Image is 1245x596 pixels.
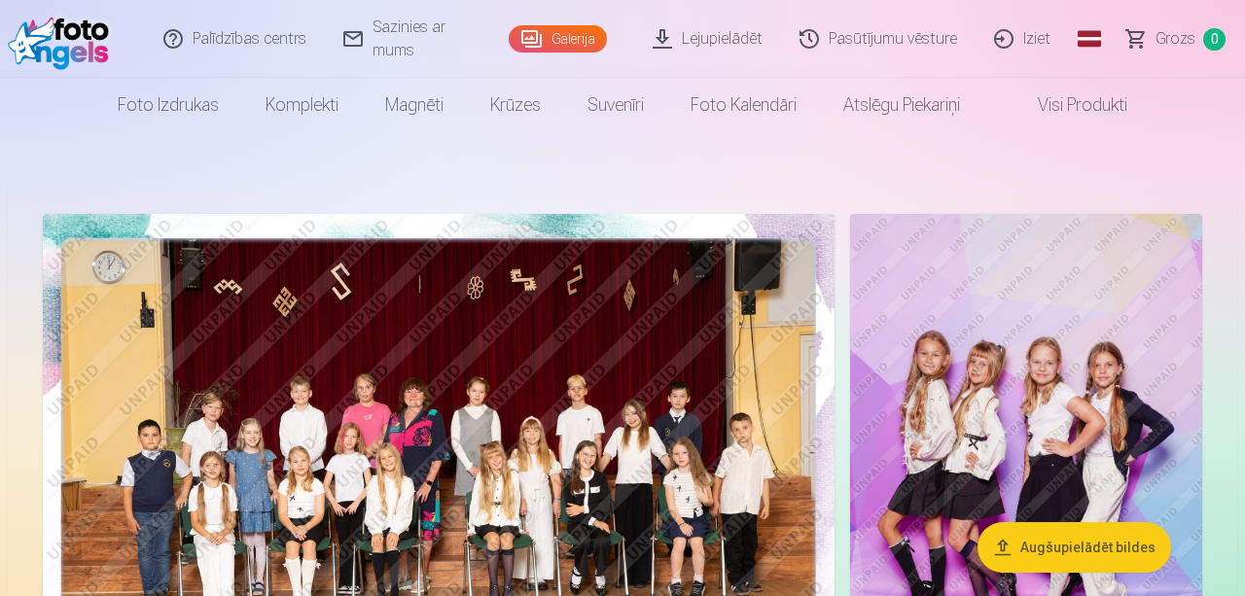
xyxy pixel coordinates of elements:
[1156,27,1195,51] span: Grozs
[667,78,820,132] a: Foto kalendāri
[242,78,362,132] a: Komplekti
[978,522,1171,573] button: Augšupielādēt bildes
[983,78,1151,132] a: Visi produkti
[509,25,607,53] a: Galerija
[362,78,467,132] a: Magnēti
[1203,28,1226,51] span: 0
[94,78,242,132] a: Foto izdrukas
[820,78,983,132] a: Atslēgu piekariņi
[467,78,564,132] a: Krūzes
[8,8,119,70] img: /fa1
[564,78,667,132] a: Suvenīri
